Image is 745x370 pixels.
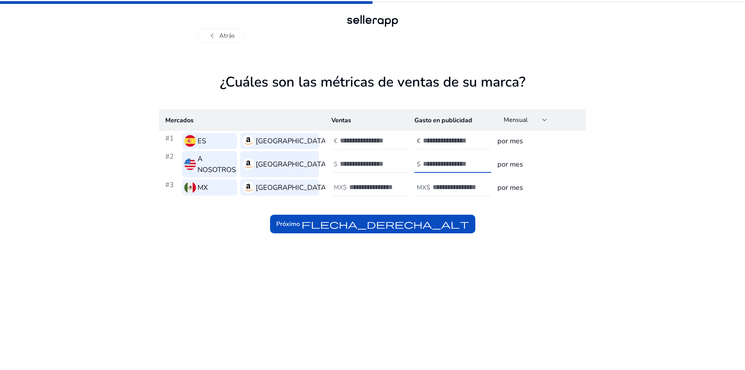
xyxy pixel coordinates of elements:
button: chevron_leftAtrás [198,29,244,43]
img: es.svg [184,135,196,147]
font: Ventas [331,116,351,124]
font: por mes [497,160,523,169]
font: chevron_left [208,30,217,41]
font: [GEOGRAPHIC_DATA] [256,183,328,192]
img: us.svg [184,158,196,170]
font: Gasto en publicidad [414,116,472,124]
font: A NOSOTROS [198,154,236,174]
font: € [417,137,421,145]
font: #2 [165,152,174,161]
font: MX$ [417,183,430,192]
font: ¿Cuáles son las métricas de ventas de su marca? [220,73,525,92]
font: Próximo [276,220,300,228]
font: Mensual [504,116,528,124]
img: mx.svg [184,182,196,193]
font: $ [334,160,338,168]
font: #3 [165,180,174,189]
font: MX$ [334,183,347,192]
font: [GEOGRAPHIC_DATA] [256,136,328,146]
font: [GEOGRAPHIC_DATA] [256,160,328,169]
font: € [334,137,338,145]
font: Mercados [165,116,194,124]
font: ES [198,136,206,146]
font: flecha_derecha_alt [301,219,469,229]
font: $ [417,160,421,168]
font: MX [198,183,208,192]
font: por mes [497,136,523,146]
font: por mes [497,183,523,192]
font: Atrás [219,31,235,40]
button: Próximoflecha_derecha_alt [270,215,475,233]
font: #1 [165,134,174,143]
